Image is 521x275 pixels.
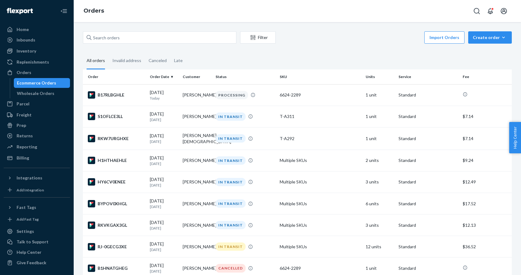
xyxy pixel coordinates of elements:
td: 3 units [363,214,396,236]
button: Import Orders [424,31,465,44]
img: Flexport logo [7,8,33,14]
div: Create order [473,34,507,41]
div: PROCESSING [216,91,248,99]
div: T-A292 [280,136,360,142]
a: Ecommerce Orders [14,78,70,88]
p: Standard [399,136,458,142]
div: B17RLBGHLE [88,91,145,99]
a: Orders [84,7,104,14]
div: Talk to Support [17,239,49,245]
th: Units [363,69,396,84]
div: Home [17,26,29,33]
div: Prep [17,122,26,128]
div: Filter [240,34,275,41]
a: Add Integration [4,185,70,195]
div: Fast Tags [17,204,36,210]
td: $36.52 [460,236,512,257]
div: Late [174,53,183,69]
p: Standard [399,157,458,163]
a: Parcel [4,99,70,109]
p: [DATE] [150,226,178,231]
td: [PERSON_NAME] [180,84,213,106]
div: IN TRANSIT [216,199,246,208]
td: Multiple SKUs [277,214,363,236]
div: Canceled [149,53,167,69]
div: All orders [87,53,105,69]
div: Parcel [17,101,29,107]
div: Settings [17,228,34,234]
td: 1 unit [363,84,396,106]
a: Returns [4,131,70,141]
p: Standard [399,222,458,228]
td: [PERSON_NAME] [180,171,213,193]
div: RJ-0GECG3XE [88,243,145,250]
div: Inbounds [17,37,35,43]
div: RKW7URGHXE [88,135,145,142]
p: [DATE] [150,204,178,209]
div: 6624-2289 [280,265,360,271]
button: Fast Tags [4,202,70,212]
button: Give Feedback [4,258,70,268]
p: [DATE] [150,117,178,122]
span: Help Center [509,122,521,153]
p: Today [150,96,178,101]
div: Ecommerce Orders [17,80,56,86]
div: [DATE] [150,155,178,166]
button: Create order [468,31,512,44]
p: [DATE] [150,139,178,144]
td: 6 units [363,193,396,214]
p: Standard [399,201,458,207]
a: Help Center [4,247,70,257]
a: Talk to Support [4,237,70,247]
th: Service [396,69,461,84]
div: H1HTHAEHLE [88,157,145,164]
a: Home [4,25,70,34]
div: IN TRANSIT [216,221,246,229]
a: Inbounds [4,35,70,45]
a: Orders [4,68,70,77]
a: Reporting [4,142,70,152]
th: Order Date [147,69,180,84]
div: Add Integration [17,187,44,193]
td: [PERSON_NAME] [180,214,213,236]
div: Add Fast Tag [17,217,39,222]
div: Help Center [17,249,41,255]
div: S1OFLCE3LL [88,113,145,120]
div: [DATE] [150,176,178,188]
th: Order [83,69,147,84]
input: Search orders [83,31,236,44]
td: 2 units [363,150,396,171]
div: Returns [17,133,33,139]
a: Inventory [4,46,70,56]
td: [PERSON_NAME] [180,193,213,214]
ol: breadcrumbs [79,2,109,20]
div: IN TRANSIT [216,134,246,143]
div: BYPOV0XHGL [88,200,145,207]
div: IN TRANSIT [216,178,246,186]
div: [DATE] [150,241,178,252]
a: Replenishments [4,57,70,67]
td: 1 unit [363,106,396,127]
td: $12.49 [460,171,512,193]
div: HY6CV0ENEE [88,178,145,186]
div: IN TRANSIT [216,242,246,251]
div: Replenishments [17,59,49,65]
a: Prep [4,120,70,130]
td: [PERSON_NAME] [180,150,213,171]
div: IN TRANSIT [216,156,246,165]
div: T-A311 [280,113,360,120]
div: Inventory [17,48,36,54]
td: 12 units [363,236,396,257]
button: Close Navigation [58,5,70,17]
p: [DATE] [150,183,178,188]
p: Standard [399,113,458,120]
div: Give Feedback [17,260,46,266]
th: Status [213,69,278,84]
button: Open notifications [484,5,496,17]
td: $12.13 [460,214,512,236]
div: Invalid address [112,53,141,69]
a: Billing [4,153,70,163]
div: Customer [183,74,211,79]
p: Standard [399,244,458,250]
div: [DATE] [150,133,178,144]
